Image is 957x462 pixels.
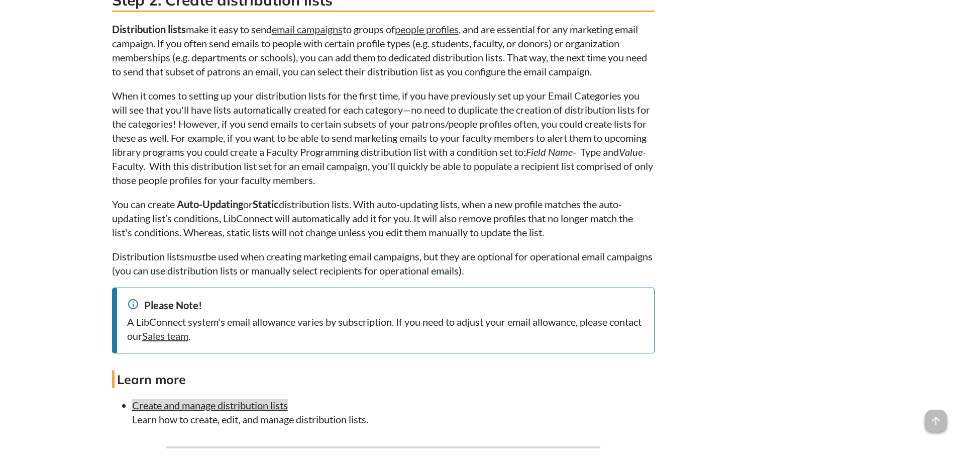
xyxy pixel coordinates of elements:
[253,198,279,210] strong: Static
[526,146,573,158] em: Field Name
[112,197,655,239] p: You can create or distribution lists. With auto-updating lists, when a new profile matches the au...
[184,250,205,262] em: must
[395,23,459,35] a: people profiles
[112,22,655,78] p: make it easy to send to groups of , and are essential for any marketing email campaign. If you of...
[142,330,188,342] a: Sales team
[925,410,947,432] span: arrow_upward
[272,23,343,35] a: email campaigns
[127,298,644,312] div: Please Note!
[127,298,139,310] span: info
[132,398,655,426] li: Learn how to create, edit, and manage distribution lists.
[112,249,655,278] p: Distribution lists be used when creating marketing email campaigns, but they are optional for ope...
[112,371,655,388] h4: Learn more
[619,146,643,158] em: Value
[925,411,947,423] a: arrow_upward
[112,23,186,35] strong: Distribution lists
[177,198,243,210] strong: Auto-Updating
[132,399,288,411] a: Create and manage distribution lists
[127,315,644,343] div: A LibConnect system's email allowance varies by subscription. If you need to adjust your email al...
[112,88,655,187] p: When it comes to setting up your distribution lists for the first time, if you have previously se...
